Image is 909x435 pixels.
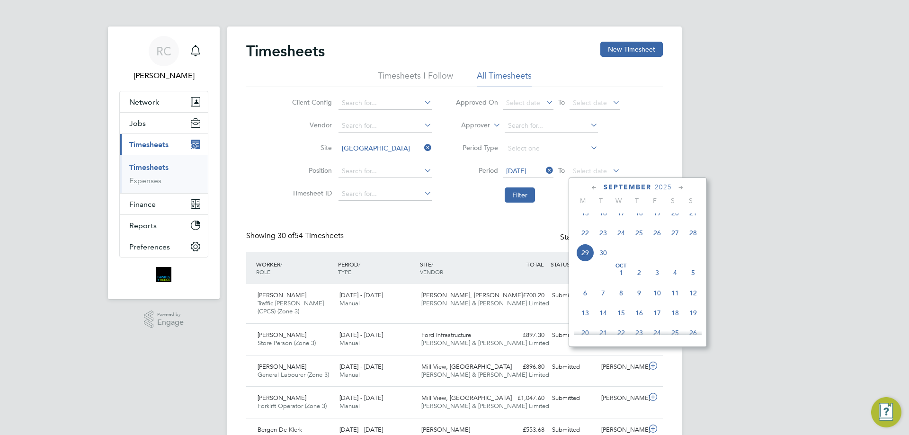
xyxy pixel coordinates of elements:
[144,311,184,328] a: Powered byEngage
[129,163,169,172] a: Timesheets
[378,70,453,87] li: Timesheets I Follow
[339,394,383,402] span: [DATE] - [DATE]
[505,119,598,133] input: Search for...
[421,291,523,299] span: [PERSON_NAME], [PERSON_NAME]
[666,324,684,342] span: 25
[258,426,302,434] span: Bergen De Klerk
[339,187,432,201] input: Search for...
[157,311,184,319] span: Powered by
[254,256,336,280] div: WORKER
[648,264,666,282] span: 3
[604,183,651,191] span: September
[421,363,512,371] span: Mill View, [GEOGRAPHIC_DATA]
[666,304,684,322] span: 18
[576,324,594,342] span: 20
[594,304,612,322] span: 14
[646,196,664,205] span: F
[612,304,630,322] span: 15
[576,224,594,242] span: 22
[576,204,594,222] span: 15
[421,339,549,347] span: [PERSON_NAME] & [PERSON_NAME] Limited
[612,224,630,242] span: 24
[358,260,360,268] span: /
[129,221,157,230] span: Reports
[594,204,612,222] span: 16
[499,288,548,303] div: £700.20
[129,140,169,149] span: Timesheets
[421,394,512,402] span: Mill View, [GEOGRAPHIC_DATA]
[156,267,171,282] img: bromak-logo-retina.png
[420,268,443,275] span: VENDOR
[339,426,383,434] span: [DATE] - [DATE]
[548,391,597,406] div: Submitted
[630,264,648,282] span: 2
[612,264,630,282] span: 1
[648,224,666,242] span: 26
[655,183,672,191] span: 2025
[560,231,644,244] div: Status
[258,402,327,410] span: Forklift Operator (Zone 3)
[548,288,597,303] div: Submitted
[120,91,208,112] button: Network
[289,98,332,107] label: Client Config
[648,324,666,342] span: 24
[506,167,526,175] span: [DATE]
[431,260,433,268] span: /
[684,284,702,302] span: 12
[666,264,684,282] span: 4
[280,260,282,268] span: /
[505,142,598,155] input: Select one
[612,284,630,302] span: 8
[120,113,208,133] button: Jobs
[548,359,597,375] div: Submitted
[129,98,159,107] span: Network
[574,196,592,205] span: M
[120,134,208,155] button: Timesheets
[597,391,647,406] div: [PERSON_NAME]
[277,231,344,240] span: 54 Timesheets
[594,284,612,302] span: 7
[630,224,648,242] span: 25
[664,196,682,205] span: S
[258,331,306,339] span: [PERSON_NAME]
[573,167,607,175] span: Select date
[630,204,648,222] span: 18
[339,142,432,155] input: Search for...
[421,371,549,379] span: [PERSON_NAME] & [PERSON_NAME] Limited
[339,331,383,339] span: [DATE] - [DATE]
[289,189,332,197] label: Timesheet ID
[612,264,630,268] span: Oct
[119,36,208,81] a: RC[PERSON_NAME]
[120,236,208,257] button: Preferences
[630,304,648,322] span: 16
[120,215,208,236] button: Reports
[648,204,666,222] span: 19
[648,304,666,322] span: 17
[628,196,646,205] span: T
[339,291,383,299] span: [DATE] - [DATE]
[277,231,294,240] span: 30 of
[421,299,549,307] span: [PERSON_NAME] & [PERSON_NAME] Limited
[648,284,666,302] span: 10
[576,284,594,302] span: 6
[682,196,700,205] span: S
[339,363,383,371] span: [DATE] - [DATE]
[506,98,540,107] span: Select date
[666,284,684,302] span: 11
[421,331,471,339] span: Ford Infrastructure
[289,143,332,152] label: Site
[592,196,610,205] span: T
[339,97,432,110] input: Search for...
[156,45,171,57] span: RC
[630,324,648,342] span: 23
[666,224,684,242] span: 27
[339,371,360,379] span: Manual
[526,260,544,268] span: TOTAL
[246,42,325,61] h2: Timesheets
[289,166,332,175] label: Position
[258,299,324,315] span: Traffic [PERSON_NAME] (CPCS) (Zone 3)
[339,299,360,307] span: Manual
[594,244,612,262] span: 30
[119,267,208,282] a: Go to home page
[289,121,332,129] label: Vendor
